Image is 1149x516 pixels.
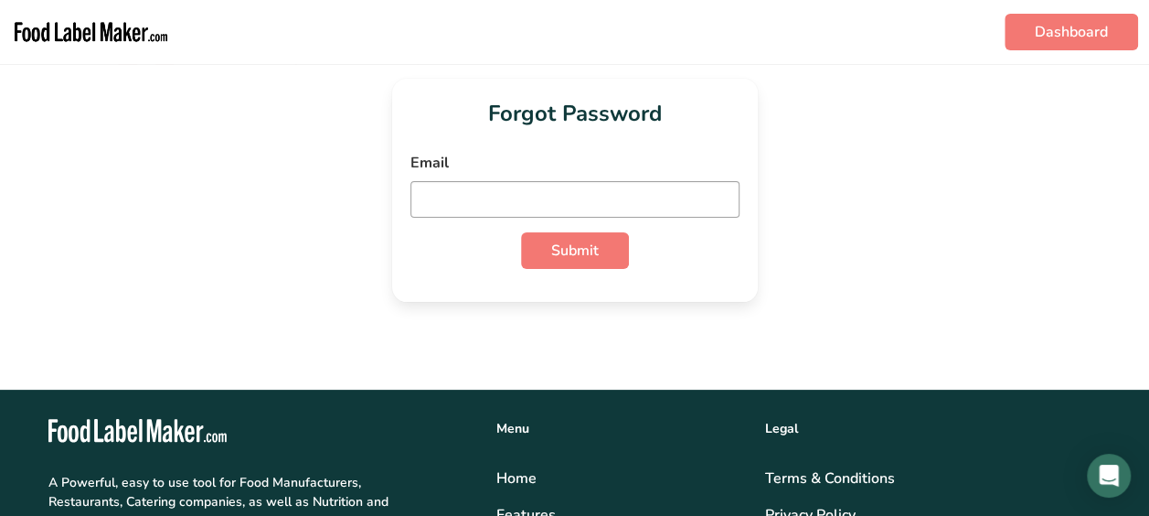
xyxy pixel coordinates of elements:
[521,232,629,269] button: Submit
[765,419,1101,438] div: Legal
[551,240,599,262] span: Submit
[1087,454,1131,498] div: Open Intercom Messenger
[496,419,743,438] div: Menu
[410,97,739,130] h1: Forgot Password
[410,152,739,174] label: Email
[1005,14,1138,50] a: Dashboard
[496,468,743,489] a: Home
[765,468,1101,489] a: Terms & Conditions
[11,7,171,57] img: Food Label Maker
